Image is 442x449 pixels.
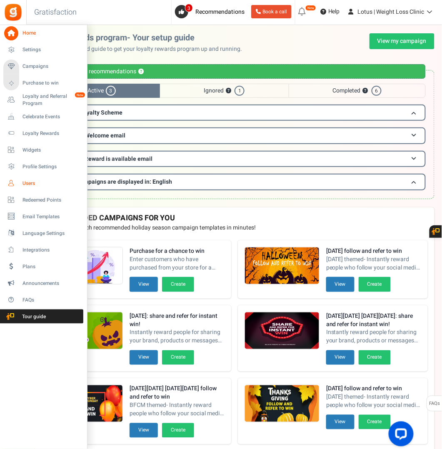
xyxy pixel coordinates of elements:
span: Users [22,180,81,187]
a: Help [317,5,343,18]
span: Integrations [22,247,81,254]
span: Purchase to win [22,80,81,87]
a: Widgets [3,143,83,157]
h4: RECOMMENDED CAMPAIGNS FOR YOU [41,214,428,222]
a: Celebrate Events [3,110,83,124]
strong: [DATE] follow and refer to win [326,247,421,255]
span: Lotus Loyalty Scheme [64,108,122,117]
a: View my campaign [370,33,435,49]
strong: [DATE][DATE] [DATE][DATE] follow and refer to win [130,385,225,402]
img: Recommended Campaigns [245,247,319,285]
span: [DATE] themed- Instantly reward people who follow your social media profiles, subscribe to your n... [326,255,421,272]
button: Create [359,277,391,292]
span: Loyalty and Referral Program [22,93,83,107]
button: Create [359,415,391,429]
img: Gratisfaction [4,3,22,22]
span: Widgets [22,147,81,154]
button: Create [162,423,194,438]
button: View [130,423,158,438]
span: 6 [372,86,382,96]
span: FAQs [22,297,81,304]
span: Profile Settings [22,163,81,170]
a: Purchase to win [3,76,83,90]
span: BFCM themed- Instantly reward people who follow your social media profiles, subscribe to your new... [130,402,225,418]
a: Announcements [3,276,83,290]
em: New [305,5,316,11]
span: Campaigns [22,63,81,70]
span: 3 [106,86,116,96]
button: Create [359,350,391,365]
button: ? [363,88,368,94]
span: Home [22,30,81,37]
a: Loyalty Rewards [3,126,83,140]
span: Language Settings [22,230,81,237]
span: Instantly reward people for sharing your brand, products or messages over their social networks [326,329,421,345]
button: ? [226,88,231,94]
a: 3 Recommendations [175,5,248,18]
a: Book a call [251,5,292,18]
h3: Gratisfaction [25,4,86,21]
a: Loyalty and Referral Program New [3,93,83,107]
span: Email Templates [22,213,81,220]
button: View [326,415,355,429]
a: Language Settings [3,226,83,240]
span: Recommendations [195,7,245,16]
span: Ignored [160,84,288,98]
span: Your campaigns are displayed in: English [64,177,172,186]
a: Redeemed Points [3,193,83,207]
span: Settings [22,46,81,53]
a: Integrations [3,243,83,257]
a: Profile Settings [3,160,83,174]
span: Enter customers who have purchased from your store for a chance to win. Increase sales and AOV. [130,255,225,272]
a: Plans [3,259,83,274]
p: Use this personalized guide to get your loyalty rewards program up and running. [35,45,249,53]
img: Recommended Campaigns [245,385,319,423]
span: Celebrate Events [22,113,81,120]
span: Plans [22,263,81,270]
span: Welcome email [85,131,125,140]
span: Completed [289,84,426,98]
span: 3 [185,4,193,12]
span: [DATE] themed- Instantly reward people who follow your social media profiles, subscribe to your n... [326,393,421,410]
span: Lotus | Weight Loss Clinic [358,7,425,16]
button: ? [138,69,144,75]
span: Help [326,7,340,16]
strong: Purchase for a chance to win [130,247,225,255]
span: FAQs [429,396,440,412]
strong: [DATE]: share and refer for instant win! [130,312,225,329]
a: Settings [3,43,83,57]
a: Home [3,26,83,40]
a: Users [3,176,83,190]
a: FAQs [3,293,83,307]
span: Loyalty Rewards [22,130,81,137]
a: Email Templates [3,210,83,224]
button: View [326,277,355,292]
span: 1 [235,86,245,96]
span: Active [43,84,160,98]
span: Tour guide [4,313,62,320]
em: New [75,92,85,98]
span: Announcements [22,280,81,287]
a: Campaigns [3,60,83,74]
h2: Loyalty rewards program- Your setup guide [35,33,249,42]
img: Recommended Campaigns [245,312,319,350]
button: View [130,277,158,292]
button: Create [162,277,194,292]
span: Redeemed Points [22,197,81,204]
button: Create [162,350,194,365]
span: Reward is available email [85,155,152,163]
p: Preview and launch recommended holiday season campaign templates in minutes! [41,224,428,232]
div: Personalized recommendations [43,64,426,79]
button: View [130,350,158,365]
strong: [DATE][DATE] [DATE][DATE]: share and refer for instant win! [326,312,421,329]
strong: [DATE] follow and refer to win [326,385,421,393]
button: View [326,350,355,365]
span: Instantly reward people for sharing your brand, products or messages over their social networks [130,329,225,345]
